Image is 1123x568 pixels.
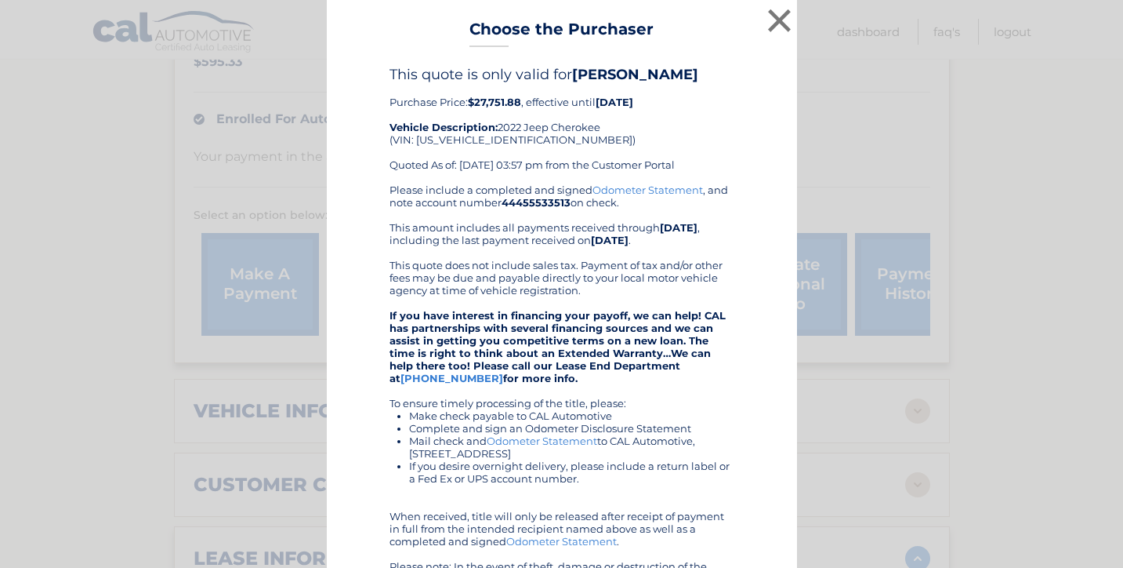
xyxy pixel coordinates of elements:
a: Odometer Statement [487,435,597,447]
a: [PHONE_NUMBER] [400,372,503,384]
b: [PERSON_NAME] [572,66,698,83]
button: × [764,5,795,36]
b: [DATE] [660,221,697,234]
a: Odometer Statement [506,535,617,548]
b: [DATE] [591,234,629,246]
h4: This quote is only valid for [389,66,734,83]
li: Mail check and to CAL Automotive, [STREET_ADDRESS] [409,435,734,460]
h3: Choose the Purchaser [469,20,654,47]
b: [DATE] [596,96,633,108]
div: Purchase Price: , effective until 2022 Jeep Cherokee (VIN: [US_VEHICLE_IDENTIFICATION_NUMBER]) Qu... [389,66,734,184]
b: $27,751.88 [468,96,521,108]
strong: Vehicle Description: [389,121,498,133]
a: Odometer Statement [592,184,703,196]
li: Make check payable to CAL Automotive [409,410,734,422]
li: Complete and sign an Odometer Disclosure Statement [409,422,734,435]
b: 44455533513 [502,196,571,209]
strong: If you have interest in financing your payoff, we can help! CAL has partnerships with several fin... [389,309,726,384]
li: If you desire overnight delivery, please include a return label or a Fed Ex or UPS account number. [409,460,734,485]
